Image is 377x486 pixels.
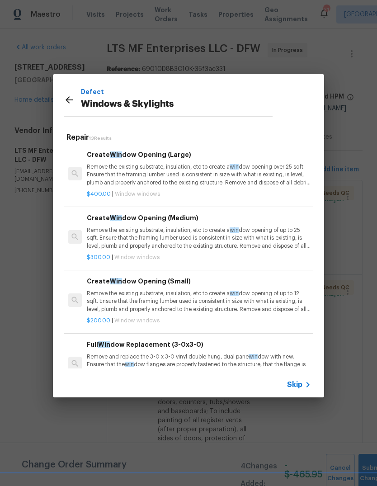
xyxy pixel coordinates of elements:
span: Window windows [114,318,160,323]
p: Remove the existing substrate, insulation, etc to create a dow opening of up to 12 sqft. Ensure t... [87,290,311,313]
span: Skip [287,380,302,389]
span: Win [98,341,110,348]
h6: Full dow Replacement (3-0x3-0) [87,340,311,349]
h6: Create dow Opening (Large) [87,150,311,160]
span: Win [110,278,122,284]
span: $300.00 [87,255,110,260]
span: Window windows [114,255,160,260]
p: | [87,190,311,198]
span: $200.00 [87,318,110,323]
p: | [87,317,311,325]
p: Windows & Skylights [81,97,273,112]
p: Remove the existing substrate, insulation, etc to create a dow opening of up to 25 sqft. Ensure t... [87,226,311,250]
h6: Create dow Opening (Medium) [87,213,311,223]
span: win [230,227,239,233]
span: $400.00 [87,191,111,197]
span: Win [110,151,122,158]
p: | [87,254,311,261]
p: Remove and replace the 3-0 x 3-0 vinyl double hung, dual pane dow with new. Ensure that the dow f... [87,353,311,376]
span: win [230,291,239,296]
h6: Create dow Opening (Small) [87,276,311,286]
span: Win [110,215,122,221]
span: Window windows [115,191,160,197]
span: win [125,362,134,367]
p: Defect [81,87,273,97]
h5: Repair [66,133,313,142]
span: 13 Results [89,136,112,141]
span: win [230,164,239,170]
span: win [249,354,258,359]
p: Remove the existing substrate, insulation, etc to create a dow opening over 25 sqft. Ensure that ... [87,163,311,186]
